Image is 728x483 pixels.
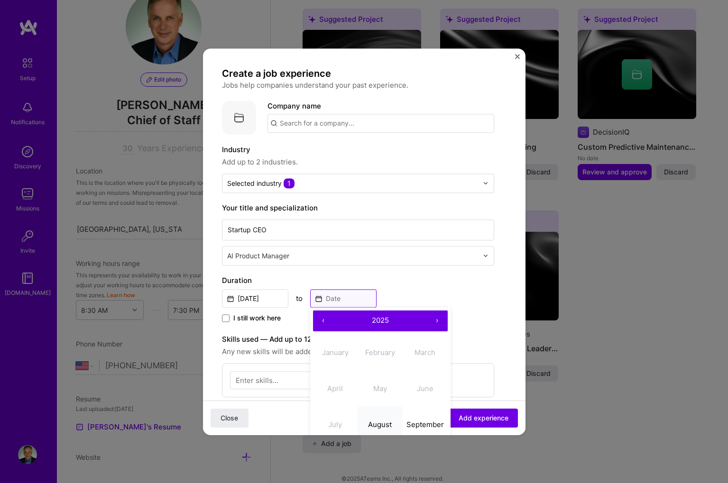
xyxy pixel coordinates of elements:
img: drop icon [483,180,488,186]
label: Your title and specialization [222,202,494,214]
abbr: June 2025 [417,384,433,393]
div: Enter skills... [236,375,278,385]
button: May 2025 [358,371,403,407]
button: January 2025 [313,335,358,371]
label: Skills used — Add up to 12 skills [222,334,494,345]
button: › [427,310,448,331]
button: Close [211,408,249,427]
button: Close [515,54,520,64]
button: April 2025 [313,371,358,407]
abbr: May 2025 [373,384,387,393]
abbr: February 2025 [365,348,395,357]
label: Duration [222,275,494,286]
abbr: April 2025 [327,384,343,393]
abbr: January 2025 [322,348,349,357]
h4: Create a job experience [222,67,494,80]
abbr: September 2025 [406,420,444,429]
button: March 2025 [403,335,448,371]
abbr: March 2025 [415,348,435,357]
span: Add experience [459,413,508,422]
div: to [296,293,303,303]
img: drop icon [483,253,488,258]
span: 2025 [372,316,389,325]
p: Jobs help companies understand your past experience. [222,80,494,91]
button: 2025 [334,310,427,331]
button: Add experience [449,408,518,427]
div: Selected industry [227,178,295,188]
span: Any new skills will be added to your profile. [222,346,494,357]
button: July 2025 [313,407,358,443]
abbr: August 2025 [368,420,392,429]
input: Search for a company... [267,114,494,133]
span: Close [221,413,238,422]
button: June 2025 [403,371,448,407]
span: 1 [284,178,295,188]
abbr: July 2025 [328,420,342,429]
input: Date [310,289,377,308]
input: Date [222,289,288,308]
label: Company name [267,101,321,110]
label: Industry [222,144,494,155]
img: Company logo [222,100,256,135]
span: Add up to 2 industries. [222,156,494,168]
button: ‹ [313,310,334,331]
button: August 2025 [358,407,403,443]
span: I still work here [233,313,281,323]
button: February 2025 [358,335,403,371]
input: Role name [222,219,494,240]
button: September 2025 [403,407,448,443]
